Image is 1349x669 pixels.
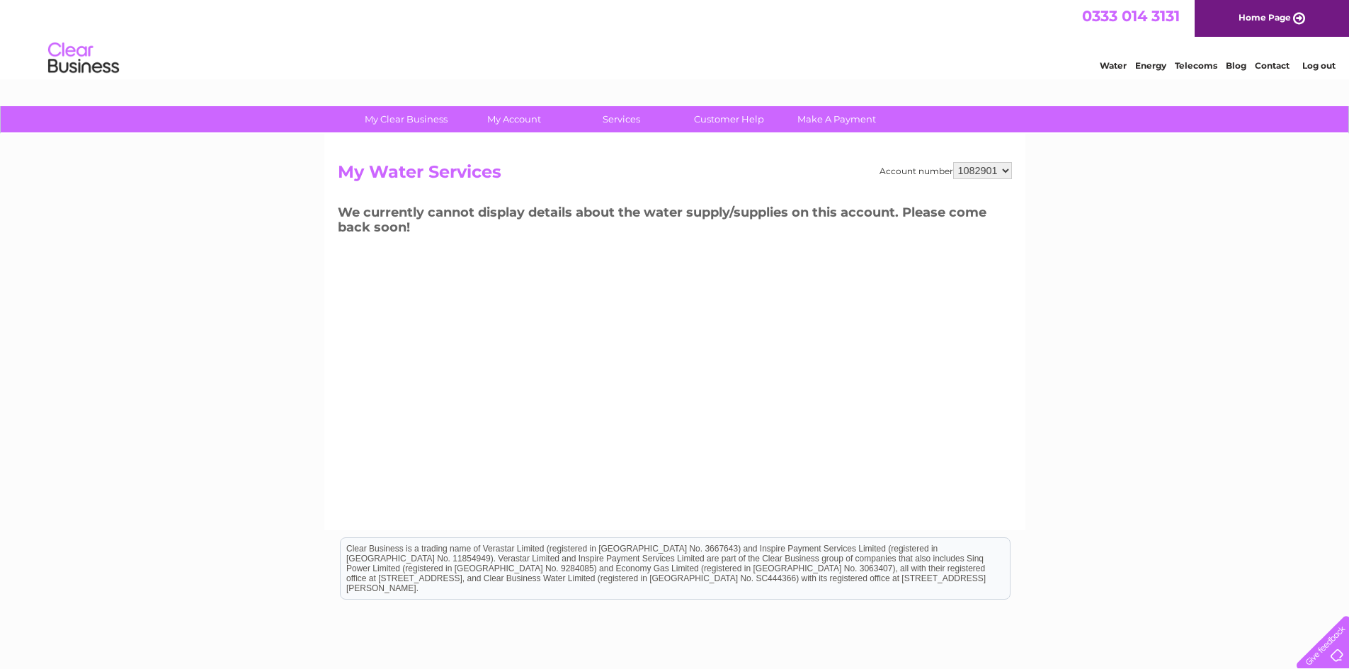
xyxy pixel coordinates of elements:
[455,106,572,132] a: My Account
[1082,7,1180,25] a: 0333 014 3131
[563,106,680,132] a: Services
[1100,60,1127,71] a: Water
[348,106,465,132] a: My Clear Business
[778,106,895,132] a: Make A Payment
[341,8,1010,69] div: Clear Business is a trading name of Verastar Limited (registered in [GEOGRAPHIC_DATA] No. 3667643...
[671,106,787,132] a: Customer Help
[1135,60,1166,71] a: Energy
[1255,60,1290,71] a: Contact
[1226,60,1246,71] a: Blog
[1302,60,1336,71] a: Log out
[47,37,120,80] img: logo.png
[338,162,1012,189] h2: My Water Services
[880,162,1012,179] div: Account number
[338,202,1012,241] h3: We currently cannot display details about the water supply/supplies on this account. Please come ...
[1175,60,1217,71] a: Telecoms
